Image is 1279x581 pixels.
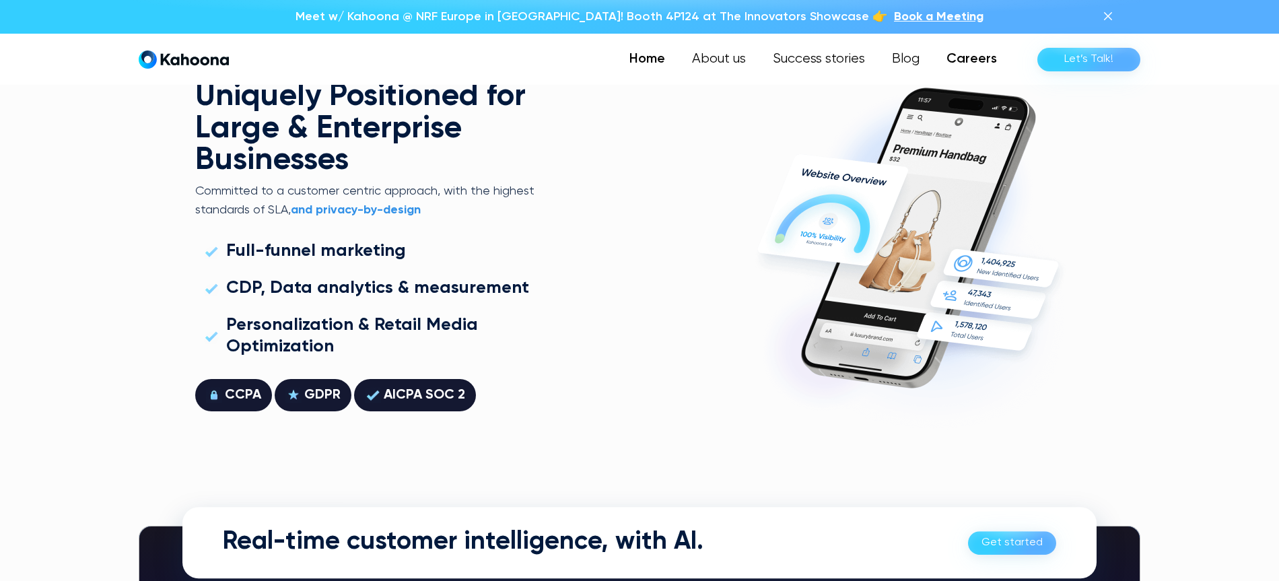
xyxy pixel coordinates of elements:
a: Careers [933,46,1010,73]
strong: and privacy-by-design [291,204,421,216]
a: Book a Meeting [894,8,983,26]
a: About us [679,46,759,73]
div: AICPA SOC 2 [384,384,465,406]
div: Let’s Talk! [1064,48,1113,70]
div: Personalization & Retail Media Optimization [226,315,530,357]
div: GDPR [304,384,341,406]
a: Let’s Talk! [1037,48,1140,71]
h2: Real-time customer intelligence, with AI. [223,527,703,558]
h2: Uniquely Positioned for Large & Enterprise Businesses [195,81,538,178]
a: Blog [878,46,933,73]
a: Get started [968,531,1056,555]
div: CDP, Data analytics & measurement [226,278,529,299]
p: Meet w/ Kahoona @ NRF Europe in [GEOGRAPHIC_DATA]! Booth 4P124 at The Innovators Showcase 👉 [296,8,887,26]
span: Book a Meeting [894,11,983,23]
a: Home [616,46,679,73]
a: Success stories [759,46,878,73]
div: Full-funnel marketing [226,241,406,262]
a: home [139,50,229,69]
div: CCPA [225,384,261,406]
p: Committed to a customer centric approach, with the highest standards of SLA, [195,182,538,219]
